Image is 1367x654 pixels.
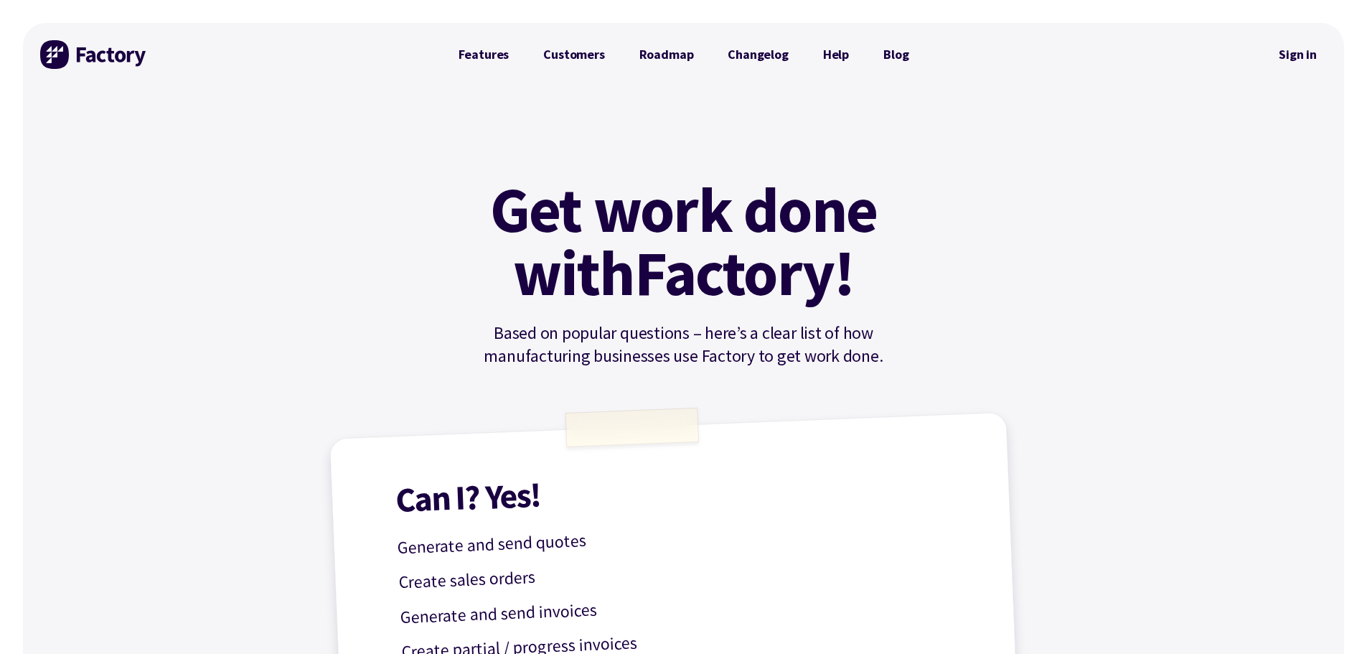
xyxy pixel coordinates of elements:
[806,40,866,69] a: Help
[40,40,148,69] img: Factory
[441,40,527,69] a: Features
[710,40,805,69] a: Changelog
[866,40,926,69] a: Blog
[400,581,973,632] p: Generate and send invoices
[398,546,972,597] p: Create sales orders
[397,512,970,562] p: Generate and send quotes
[469,178,899,304] h1: Get work done with
[441,40,926,69] nav: Primary Navigation
[1269,38,1327,71] nav: Secondary Navigation
[526,40,621,69] a: Customers
[1295,585,1367,654] iframe: Chat Widget
[395,460,968,517] h1: Can I? Yes!
[622,40,711,69] a: Roadmap
[441,322,926,368] p: Based on popular questions – here’s a clear list of how manufacturing businesses use Factory to g...
[634,241,855,304] mark: Factory!
[1269,38,1327,71] a: Sign in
